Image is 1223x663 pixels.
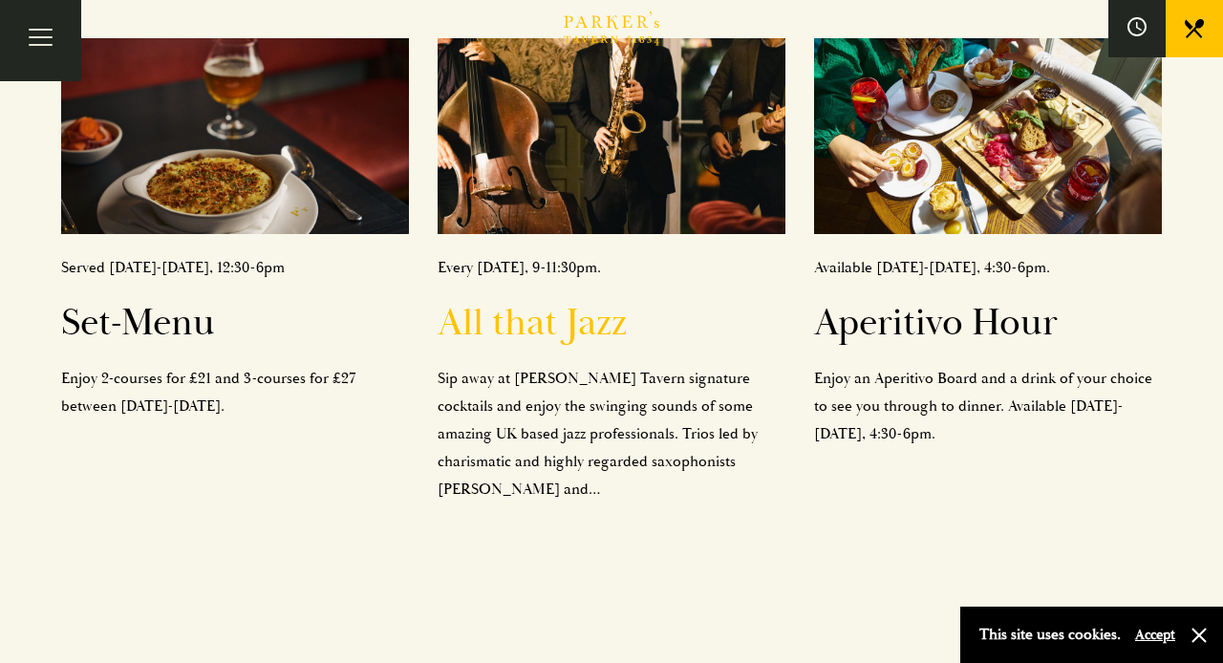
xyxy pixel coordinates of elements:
[814,300,1162,346] h2: Aperitivo Hour
[438,365,785,503] p: Sip away at [PERSON_NAME] Tavern signature cocktails and enjoy the swinging sounds of some amazin...
[438,254,785,282] p: Every [DATE], 9-11:30pm.
[979,621,1121,649] p: This site uses cookies.
[61,365,409,420] p: Enjoy 2-courses for £21 and 3-courses for £27 between [DATE]-[DATE].
[61,38,409,420] a: Served [DATE]-[DATE], 12:30-6pmSet-MenuEnjoy 2-courses for £21 and 3-courses for £27 between [DAT...
[61,254,409,282] p: Served [DATE]-[DATE], 12:30-6pm
[438,38,785,503] a: Every [DATE], 9-11:30pm.All that JazzSip away at [PERSON_NAME] Tavern signature cocktails and enj...
[61,300,409,346] h2: Set-Menu
[814,254,1162,282] p: Available [DATE]-[DATE], 4:30-6pm.
[438,300,785,346] h2: All that Jazz
[814,38,1162,448] a: Available [DATE]-[DATE], 4:30-6pm.Aperitivo HourEnjoy an Aperitivo Board and a drink of your choi...
[1190,626,1209,645] button: Close and accept
[814,365,1162,447] p: Enjoy an Aperitivo Board and a drink of your choice to see you through to dinner. Available [DATE...
[1135,626,1175,644] button: Accept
